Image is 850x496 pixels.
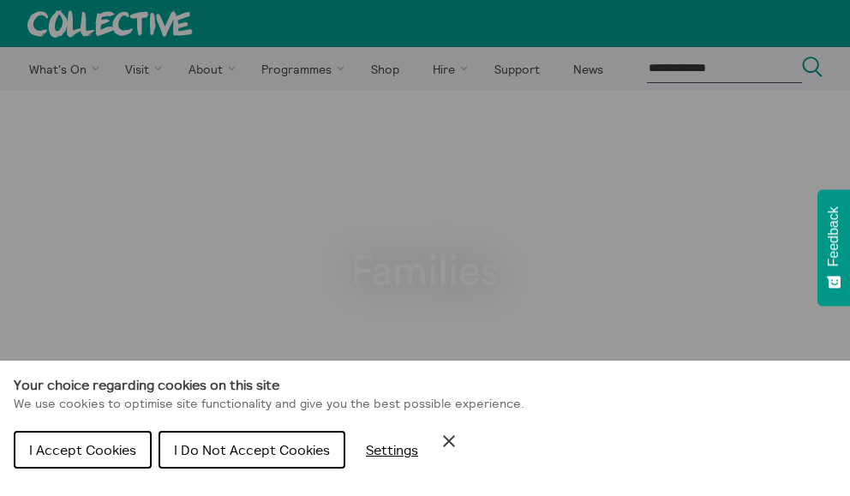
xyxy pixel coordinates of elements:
[817,189,850,306] button: Feedback - Show survey
[159,431,345,469] button: I Do Not Accept Cookies
[352,433,432,467] button: Settings
[174,441,330,458] span: I Do Not Accept Cookies
[14,431,152,469] button: I Accept Cookies
[439,431,459,451] button: Close Cookie Control
[14,374,836,395] h1: Your choice regarding cookies on this site
[29,441,136,458] span: I Accept Cookies
[826,206,841,266] span: Feedback
[366,441,418,458] span: Settings
[14,395,836,414] p: We use cookies to optimise site functionality and give you the best possible experience.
